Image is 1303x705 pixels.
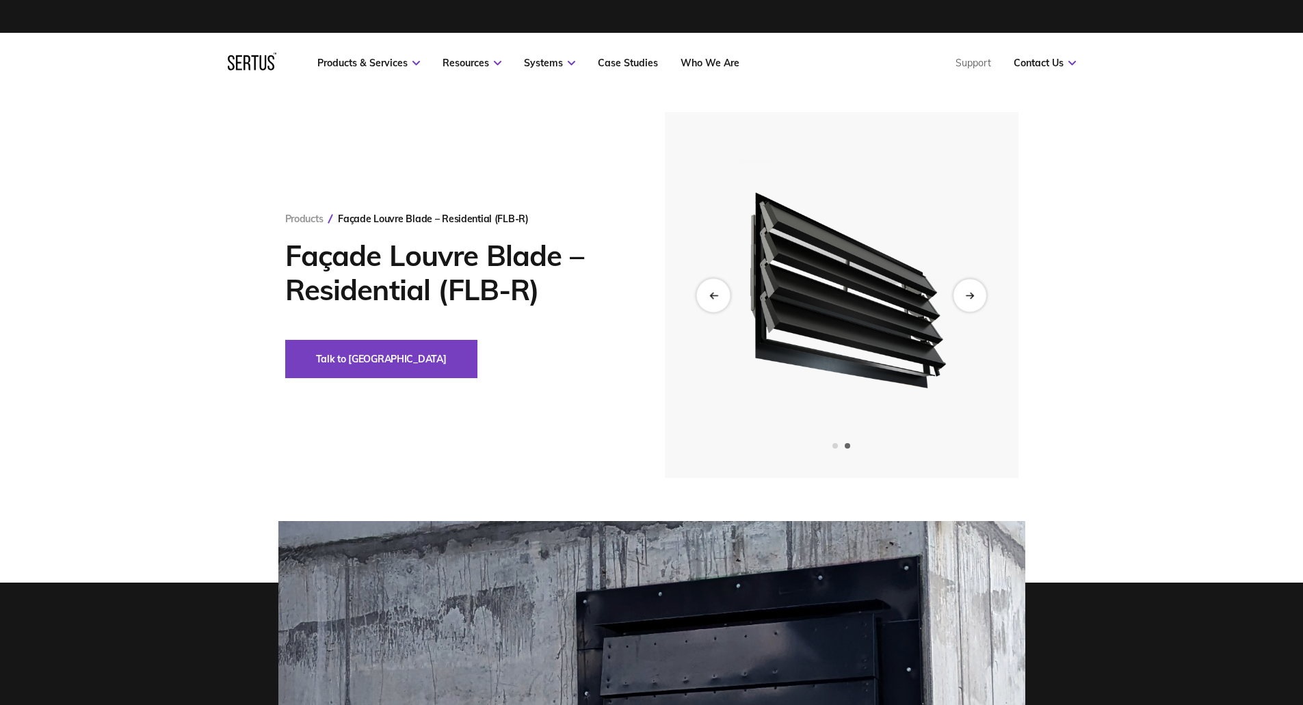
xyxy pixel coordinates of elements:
[285,239,624,307] h1: Façade Louvre Blade – Residential (FLB-R)
[696,278,730,312] div: Previous slide
[1014,57,1076,69] a: Contact Us
[443,57,501,69] a: Resources
[681,57,739,69] a: Who We Are
[317,57,420,69] a: Products & Services
[285,213,324,225] a: Products
[832,443,838,449] span: Go to slide 1
[285,340,477,378] button: Talk to [GEOGRAPHIC_DATA]
[1235,639,1303,705] iframe: Chat Widget
[598,57,658,69] a: Case Studies
[956,57,991,69] a: Support
[524,57,575,69] a: Systems
[953,279,986,312] div: Next slide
